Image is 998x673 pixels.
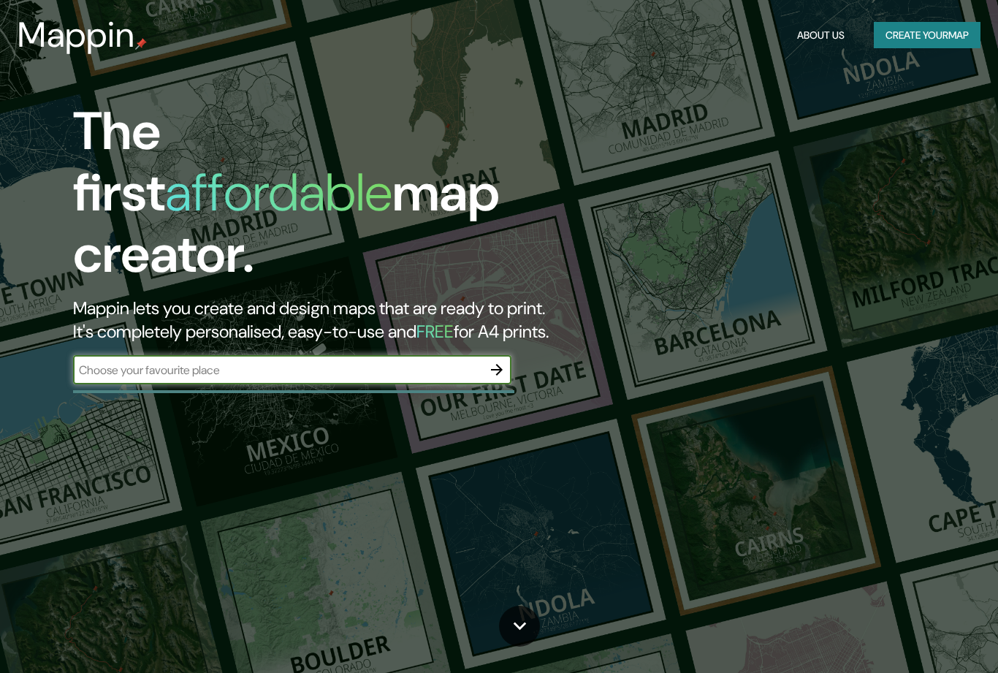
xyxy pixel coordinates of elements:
[874,22,980,49] button: Create yourmap
[868,616,982,657] iframe: Help widget launcher
[18,15,135,56] h3: Mappin
[135,38,147,50] img: mappin-pin
[416,320,454,343] h5: FREE
[73,101,572,297] h1: The first map creator.
[73,297,572,343] h2: Mappin lets you create and design maps that are ready to print. It's completely personalised, eas...
[791,22,850,49] button: About Us
[73,362,482,379] input: Choose your favourite place
[165,159,392,227] h1: affordable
